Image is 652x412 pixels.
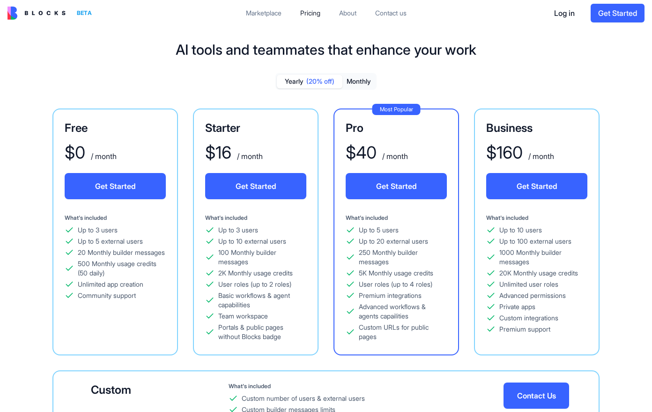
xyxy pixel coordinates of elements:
button: Get Started [486,173,587,199]
div: / month [89,151,117,162]
div: Custom number of users & external users [242,394,365,403]
div: Free [65,121,166,136]
button: Contact Us [504,383,569,409]
div: What's included [346,214,447,222]
div: $ 40 [346,143,377,162]
div: BETA [73,7,96,20]
div: 100 Monthly builder messages [218,248,306,267]
a: BETA [7,7,96,20]
div: Marketplace [246,8,282,18]
div: Up to 10 users [499,225,542,235]
a: Most PopularPro$40 / monthGet StartedWhat's includedUp to 5 usersUp to 20 external users250 Month... [333,108,459,355]
div: Starter [205,121,306,136]
div: Team workspace [218,311,268,321]
button: Yearly [277,75,342,88]
button: Get Started [591,4,645,22]
div: Up to 3 users [218,225,258,235]
button: Get Started [346,173,447,199]
div: Most Popular [372,104,421,115]
div: User roles (up to 2 roles) [218,280,291,289]
h1: AI tools and teammates that enhance your work [176,41,476,58]
div: Basic workflows & agent capabilities [218,291,306,310]
div: $ 16 [205,143,231,162]
button: Log in [546,4,583,22]
div: About [339,8,356,18]
div: / month [380,151,408,162]
div: What's included [205,214,306,222]
button: Get Started [65,173,166,199]
div: 5K Monthly usage credits [359,268,433,278]
div: Business [486,121,587,136]
div: Private apps [499,302,535,311]
div: / month [526,151,554,162]
div: Up to 20 external users [359,237,428,246]
div: Contact us [375,8,407,18]
div: Portals & public pages without Blocks badge [218,323,306,341]
div: / month [235,151,263,162]
div: Unlimited app creation [78,280,143,289]
div: Up to 5 users [359,225,399,235]
div: Up to 100 external users [499,237,571,246]
div: Up to 3 users [78,225,118,235]
img: logo [7,7,66,20]
a: Pricing [293,5,328,22]
div: Premium support [499,325,550,334]
div: What's included [486,214,587,222]
div: 250 Monthly builder messages [359,248,447,267]
div: Pricing [300,8,320,18]
div: Custom URLs for public pages [359,323,447,341]
div: User roles (up to 4 roles) [359,280,432,289]
div: $ 0 [65,143,85,162]
span: (20% off) [306,77,334,86]
div: $ 160 [486,143,523,162]
div: Pro [346,121,447,136]
a: Marketplace [238,5,289,22]
a: Free$0 / monthGet StartedWhat's includedUp to 3 usersUp to 5 external users20 Monthly builder mes... [52,108,178,355]
button: Monthly [342,75,375,88]
div: Premium integrations [359,291,422,300]
div: 1000 Monthly builder messages [499,248,587,267]
div: Custom integrations [499,313,558,323]
button: Get Started [205,173,306,199]
div: Up to 5 external users [78,237,143,246]
div: 20 Monthly builder messages [78,248,165,257]
div: Advanced workflows & agents capailities [359,302,447,321]
div: 500 Monthly usage credits (50 daily) [78,259,166,278]
div: Up to 10 external users [218,237,286,246]
div: Unlimited user roles [499,280,558,289]
div: What's included [65,214,166,222]
a: Starter$16 / monthGet StartedWhat's includedUp to 3 usersUp to 10 external users100 Monthly build... [193,108,319,355]
a: Contact us [368,5,414,22]
div: 2K Monthly usage credits [218,268,293,278]
div: Custom [91,383,229,398]
a: Business$160 / monthGet StartedWhat's includedUp to 10 usersUp to 100 external users1000 Monthly ... [474,108,600,355]
div: Community support [78,291,136,300]
div: 20K Monthly usage credits [499,268,578,278]
div: What's included [229,383,504,390]
a: About [332,5,364,22]
div: Advanced permissions [499,291,566,300]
